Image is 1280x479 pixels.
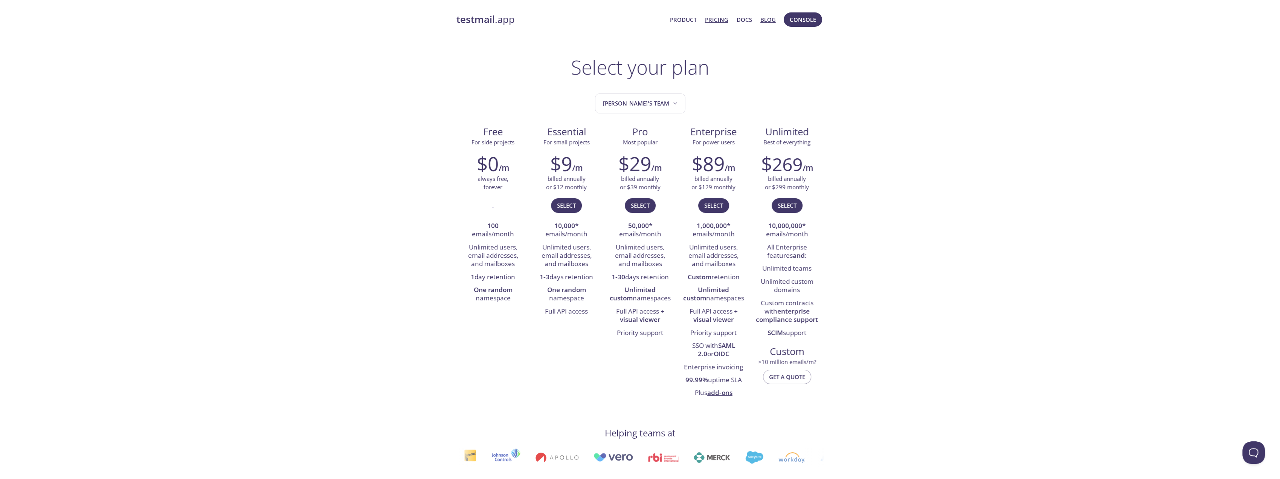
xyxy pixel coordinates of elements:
[477,152,499,175] h2: $0
[744,451,762,464] img: salesforce
[462,241,524,271] li: Unlimited users, email addresses, and mailboxes
[682,284,745,305] li: namespaces
[610,285,656,302] strong: Unlimited custom
[609,241,671,271] li: Unlimited users, email addresses, and mailboxes
[605,427,676,439] h4: Helping teams at
[763,138,810,146] span: Best of everything
[714,349,729,358] strong: OIDC
[683,125,744,138] span: Enterprise
[620,315,660,324] strong: visual viewer
[620,175,661,191] p: billed annually or $39 monthly
[554,221,575,230] strong: 10,000
[691,175,735,191] p: billed annually or $129 monthly
[682,271,745,284] li: retention
[707,388,732,397] a: add-ons
[670,15,696,24] a: Product
[478,175,508,191] p: always free, forever
[535,220,598,241] li: * emails/month
[1242,441,1265,464] iframe: Help Scout Beacon - Open
[535,284,598,305] li: namespace
[682,220,745,241] li: * emails/month
[761,152,802,175] h2: $
[603,98,679,109] span: [PERSON_NAME]'s team
[474,285,513,294] strong: One random
[772,152,802,176] span: 269
[540,272,549,281] strong: 1-3
[778,200,796,210] span: Select
[763,370,811,384] button: Get a quote
[623,138,658,146] span: Most popular
[692,452,729,463] img: merck
[592,453,632,462] img: vero
[609,220,671,241] li: * emails/month
[756,297,818,327] li: Custom contracts with
[547,285,586,294] strong: One random
[682,387,745,400] li: Plus
[756,345,818,358] span: Custom
[790,15,816,24] span: Console
[609,327,671,340] li: Priority support
[688,272,711,281] strong: Custom
[760,15,776,24] a: Blog
[682,327,745,340] li: Priority support
[756,241,818,263] li: All Enterprise features :
[609,271,671,284] li: days retention
[765,125,809,138] span: Unlimited
[534,452,577,463] img: apollo
[768,221,802,230] strong: 10,000,000
[609,125,671,138] span: Pro
[631,200,650,210] span: Select
[765,175,809,191] p: billed annually or $299 monthly
[725,162,735,174] h6: /m
[487,221,499,230] strong: 100
[705,15,728,24] a: Pricing
[777,452,804,463] img: workday
[793,251,805,260] strong: and
[551,198,582,213] button: Select
[693,138,735,146] span: For power users
[758,358,816,366] span: > 10 million emails/m?
[557,200,576,210] span: Select
[647,453,677,462] img: rbi
[692,152,725,175] h2: $89
[550,152,572,175] h2: $9
[628,221,649,230] strong: 50,000
[682,361,745,374] li: Enterprise invoicing
[535,241,598,271] li: Unlimited users, email addresses, and mailboxes
[535,271,598,284] li: days retention
[462,284,524,305] li: namespace
[612,272,625,281] strong: 1-30
[737,15,752,24] a: Docs
[471,272,474,281] strong: 1
[462,220,524,241] li: emails/month
[682,305,745,327] li: Full API access +
[756,220,818,241] li: * emails/month
[609,305,671,327] li: Full API access +
[536,125,597,138] span: Essential
[698,341,735,358] strong: SAML 2.0
[802,162,813,174] h6: /m
[756,307,818,324] strong: enterprise compliance support
[456,13,495,26] strong: testmail
[685,375,708,384] strong: 99.99%
[682,340,745,361] li: SSO with or
[698,198,729,213] button: Select
[462,125,524,138] span: Free
[682,241,745,271] li: Unlimited users, email addresses, and mailboxes
[471,138,514,146] span: For side projects
[756,327,818,340] li: support
[784,12,822,27] button: Console
[462,271,524,284] li: day retention
[693,315,734,324] strong: visual viewer
[546,175,587,191] p: billed annually or $12 monthly
[456,13,664,26] a: testmail.app
[697,221,727,230] strong: 1,000,000
[571,56,709,78] h1: Select your plan
[683,285,729,302] strong: Unlimited custom
[595,93,685,113] button: Jon's team
[756,275,818,297] li: Unlimited custom domains
[618,152,651,175] h2: $29
[543,138,590,146] span: For small projects
[682,374,745,387] li: uptime SLA
[490,448,519,467] img: johnsoncontrols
